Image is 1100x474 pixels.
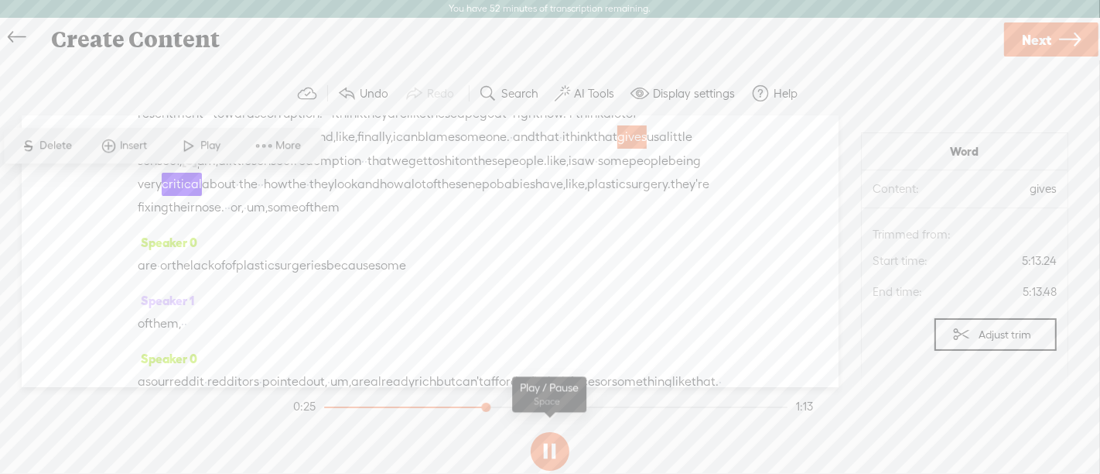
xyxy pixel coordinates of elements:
span: · [184,312,187,335]
span: fixing [138,196,169,219]
span: Speaker 0 [138,352,197,366]
span: redditors [207,370,259,393]
span: the [239,173,258,196]
span: or [160,254,172,277]
span: the [172,254,190,277]
span: little [667,125,692,149]
span: · [559,125,562,149]
span: already [371,370,415,393]
span: get [408,149,428,173]
span: on [459,149,473,173]
span: that [367,149,391,173]
span: because [326,254,375,277]
span: S [17,132,40,160]
span: finally, [357,125,393,149]
span: and [357,173,380,196]
span: how [380,173,404,196]
span: of [426,173,437,196]
span: · [244,196,247,219]
span: · [595,149,598,173]
span: Start time: [873,253,941,269]
span: lot [412,173,426,196]
span: of [214,254,225,277]
span: these [437,173,468,196]
span: look [334,173,357,196]
span: · [719,370,722,393]
button: Search [473,78,549,109]
span: [S] [182,153,197,167]
span: as [138,370,151,393]
span: Word [873,144,1057,160]
span: Speaker 1 [138,294,194,307]
span: · [270,125,273,149]
label: Display settings [654,86,736,101]
span: Trimmed from: [873,227,1057,242]
span: something [612,370,672,393]
span: · [259,370,262,393]
span: · [224,196,227,219]
span: can [396,125,418,149]
label: Redo [428,86,455,101]
span: like [672,370,692,393]
span: gives [617,125,647,149]
span: are [138,254,157,277]
span: have [273,125,301,149]
span: their [169,196,195,219]
span: · [361,149,364,173]
span: like, [547,149,569,173]
span: Speaker 0 [138,235,197,249]
span: are [351,370,371,393]
span: critical [162,173,202,196]
button: Redo [399,78,465,109]
span: rich [415,370,436,393]
span: plastic [587,173,626,196]
span: Delete [40,138,77,153]
span: or, [231,196,244,219]
span: or [600,370,612,393]
button: Help [746,78,808,109]
span: surgeries [275,254,326,277]
span: of [138,312,149,335]
span: · [236,173,239,196]
span: Content: [873,181,941,197]
span: [DEMOGRAPHIC_DATA] [138,125,270,149]
span: i [393,125,396,149]
span: 5:13.48 [941,280,1057,304]
span: saw [572,149,595,173]
span: um, [330,370,351,393]
button: Undo [332,78,399,109]
div: 1:13 [796,399,813,414]
div: 0:25 [293,399,316,414]
span: some [268,196,299,219]
label: Undo [360,86,389,101]
span: think [565,125,593,149]
span: how [264,173,288,196]
span: i [569,149,572,173]
label: You have 52 minutes of transcription remaining. [449,3,651,15]
span: their [543,370,569,393]
span: that [535,125,559,149]
button: Adjust trim [934,318,1057,351]
span: out, [306,370,327,393]
span: Next [1022,20,1051,60]
span: nepo [468,173,497,196]
span: us [647,125,659,149]
span: people [629,149,668,173]
span: End time: [873,284,941,300]
span: blame [418,125,455,149]
span: our [151,370,169,393]
label: AI Tools [575,86,615,101]
span: faces [569,370,600,393]
button: AI Tools [549,78,625,109]
span: about [202,173,236,196]
span: very [138,173,162,196]
span: some [598,149,629,173]
span: i [562,125,565,149]
span: they [309,173,334,196]
label: Adjust trim [979,320,1031,349]
span: lack [190,254,214,277]
span: to [428,149,439,173]
button: Display settings [625,78,746,109]
span: Play [201,138,225,153]
span: reddit [169,370,204,393]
